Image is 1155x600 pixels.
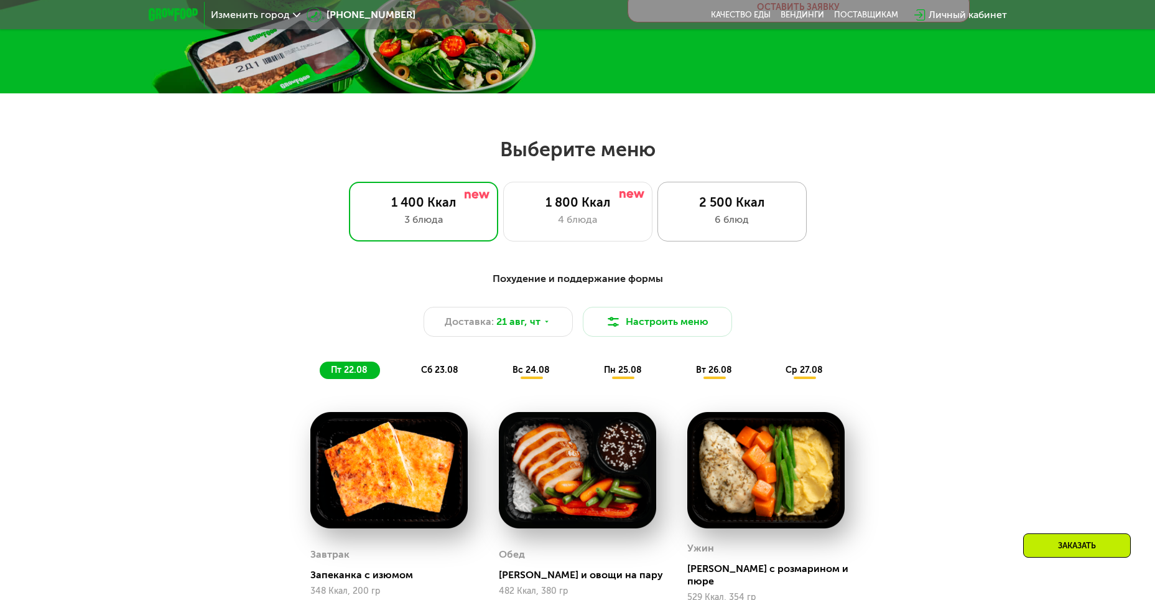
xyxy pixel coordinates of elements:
span: сб 23.08 [421,365,458,375]
div: 3 блюда [362,212,485,227]
div: Завтрак [310,545,350,564]
div: Запеканка с изюмом [310,569,478,581]
div: Обед [499,545,525,564]
span: 21 авг, чт [496,314,540,329]
span: Доставка: [445,314,494,329]
div: 1 400 Ккал [362,195,485,210]
div: поставщикам [834,10,898,20]
div: Похудение и поддержание формы [210,271,946,287]
span: пн 25.08 [604,365,642,375]
div: 4 блюда [516,212,639,227]
a: Качество еды [711,10,771,20]
h2: Выберите меню [40,137,1115,162]
div: [PERSON_NAME] и овощи на пару [499,569,666,581]
button: Настроить меню [583,307,732,337]
span: ср 27.08 [786,365,823,375]
div: 482 Ккал, 380 гр [499,586,656,596]
span: Изменить город [211,10,290,20]
div: Заказать [1023,533,1131,558]
a: [PHONE_NUMBER] [307,7,415,22]
span: вс 24.08 [513,365,550,375]
div: 348 Ккал, 200 гр [310,586,468,596]
span: пт 22.08 [331,365,368,375]
span: вт 26.08 [696,365,732,375]
div: Ужин [687,539,714,558]
div: [PERSON_NAME] с розмарином и пюре [687,563,855,588]
div: 6 блюд [670,212,794,227]
div: 1 800 Ккал [516,195,639,210]
div: 2 500 Ккал [670,195,794,210]
a: Вендинги [781,10,824,20]
div: Личный кабинет [929,7,1007,22]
